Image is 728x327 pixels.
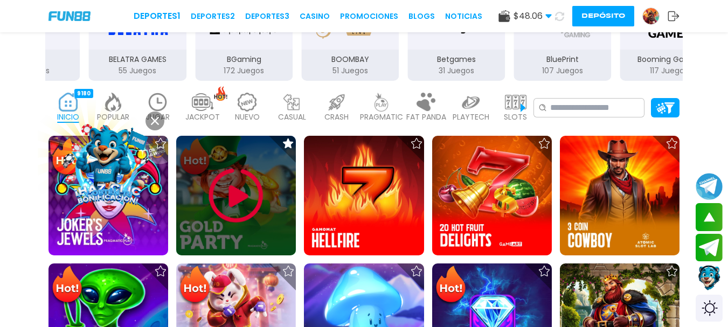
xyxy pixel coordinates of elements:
button: Betgames [403,5,509,82]
img: casual_light.webp [281,93,303,112]
img: jackpot_light.webp [192,93,213,112]
p: 117 Juegos [620,65,718,76]
img: new_light.webp [237,93,258,112]
img: recent_light.webp [147,93,169,112]
p: BGaming [195,54,293,65]
p: BOOMBAY [301,54,399,65]
button: Join telegram [696,234,723,262]
img: 20 Hot Fruit Delights [432,136,552,255]
img: Platform Filter [656,102,675,114]
img: crash_light.webp [326,93,348,112]
button: scroll up [696,203,723,231]
img: pragmatic_light.webp [371,93,392,112]
span: $ 48.06 [514,10,552,23]
img: home_active.webp [58,93,79,112]
a: Promociones [340,11,398,22]
p: PLAYTECH [453,112,489,123]
img: Hot [50,137,85,179]
p: SLOTS [504,112,527,123]
p: 172 Juegos [195,65,293,76]
p: Booming Games [620,54,718,65]
div: Switch theme [696,295,723,322]
a: Deportes2 [191,11,235,22]
p: 31 Juegos [407,65,505,76]
p: BluePrint [514,54,611,65]
img: Avatar [643,8,659,24]
p: Betgames [407,54,505,65]
a: NOTICIAS [445,11,482,22]
button: Booming Games [616,5,722,82]
img: Hot [50,265,85,307]
button: BELATRA GAMES [85,5,191,82]
img: Hellfire [304,136,424,255]
img: fat_panda_light.webp [415,93,437,112]
img: hot [214,86,227,101]
img: popular_light.webp [102,93,124,112]
a: Deportes1 [134,10,181,23]
img: 3 Coin Cowboy [560,136,680,255]
button: BOOMBAY [297,5,403,82]
img: Image Link [59,117,156,214]
img: Company Logo [48,11,91,20]
div: 9180 [74,89,93,98]
img: Joker's Jewels [48,136,168,255]
img: slots_light.webp [505,93,526,112]
p: CASUAL [278,112,306,123]
p: BELATRA GAMES [89,54,186,65]
button: Contact customer service [696,264,723,292]
a: Avatar [642,8,668,25]
button: BGaming [191,5,297,82]
a: CASINO [300,11,330,22]
a: BLOGS [408,11,435,22]
p: NUEVO [235,112,260,123]
img: Play Game [204,163,268,228]
p: 55 Juegos [89,65,186,76]
img: Hot [177,265,212,307]
p: JACKPOT [185,112,220,123]
p: 107 Juegos [514,65,611,76]
button: Depósito [572,6,634,26]
p: PRAGMATIC [360,112,403,123]
img: Hot [433,265,468,307]
a: Deportes3 [245,11,289,22]
p: 51 Juegos [301,65,399,76]
button: Join telegram channel [696,172,723,200]
img: playtech_light.webp [460,93,482,112]
button: BluePrint [509,5,615,82]
p: CRASH [324,112,349,123]
p: FAT PANDA [406,112,446,123]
